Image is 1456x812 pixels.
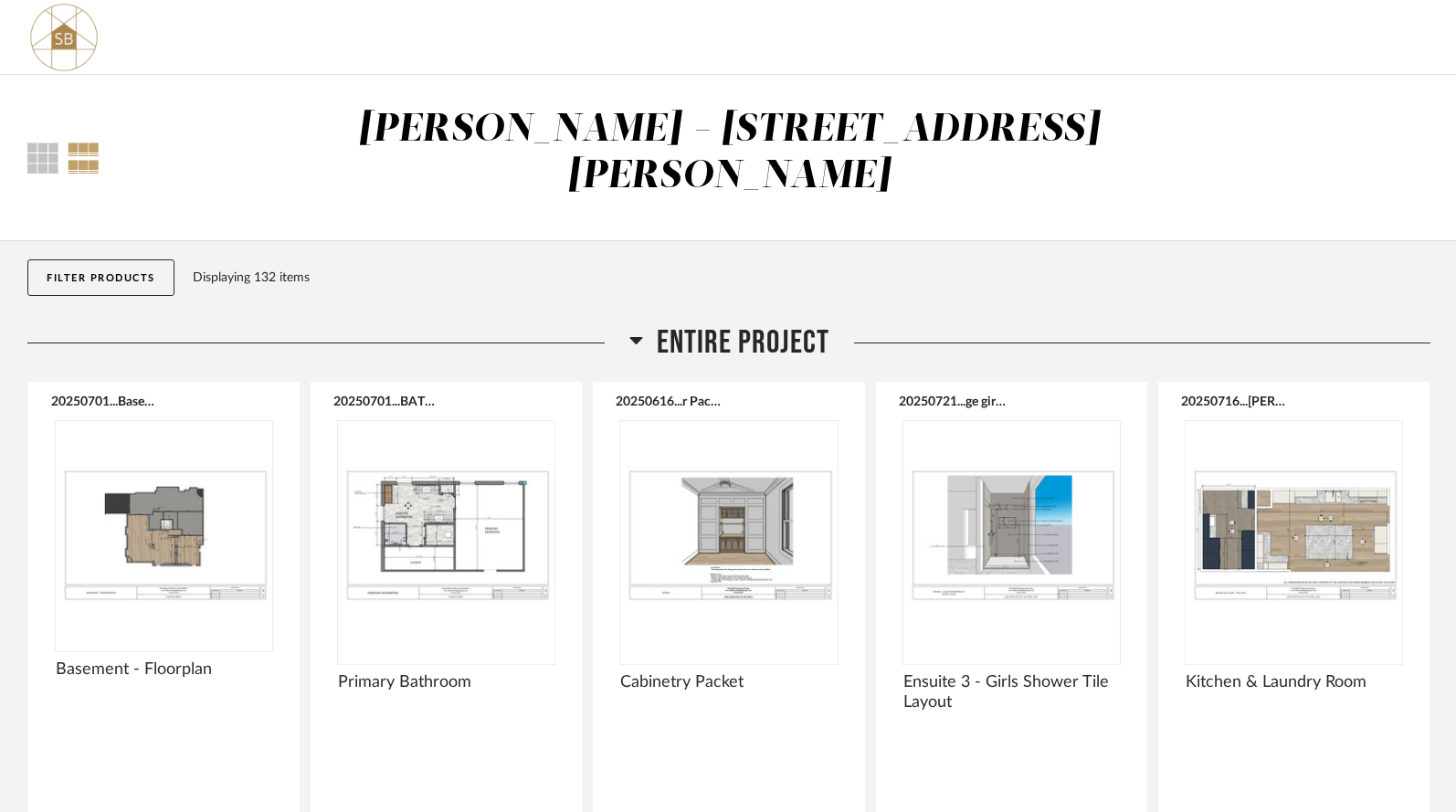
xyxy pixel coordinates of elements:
img: undefined [1186,421,1402,649]
img: undefined [56,421,272,649]
span: Basement - Floorplan [56,659,272,680]
button: 20250616...r Packet.pdf [616,394,724,408]
div: 0 [1186,421,1402,649]
div: [PERSON_NAME] - [STREET_ADDRESS][PERSON_NAME] [358,111,1100,195]
img: undefined [620,421,837,649]
span: Kitchen & Laundry Room [1186,672,1402,692]
span: Primary Bathroom [338,672,554,692]
div: 0 [903,421,1120,649]
button: 20250701...BATHROOM.pdf [333,394,442,408]
div: Displaying 132 items [193,268,1422,288]
div: 0 [620,421,837,649]
button: 20250701...Basement.pdf [51,394,160,408]
button: Filter Products [27,259,174,296]
img: 02324877-c6fa-4261-b847-82fa1115e5a4.png [27,1,100,74]
span: Cabinetry Packet [620,672,837,692]
img: undefined [338,421,554,649]
span: Entire Project [657,323,829,363]
div: 0 [338,421,554,649]
button: 20250716...[PERSON_NAME].pdf [1181,394,1290,408]
button: 20250721...ge girls.pdf [899,394,1008,408]
span: Ensuite 3 - Girls Shower Tile Layout [903,672,1120,712]
img: undefined [903,421,1120,649]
